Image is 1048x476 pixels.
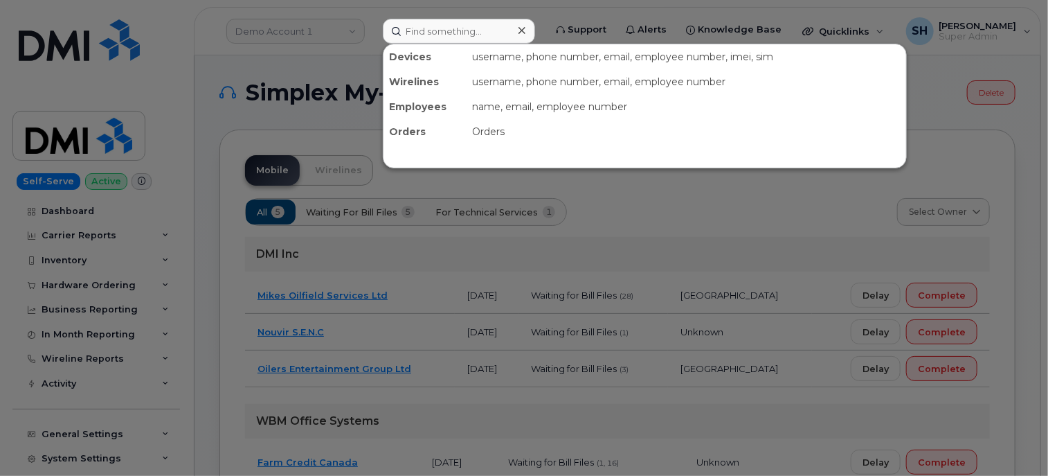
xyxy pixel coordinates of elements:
div: Orders [467,119,906,144]
div: Wirelines [383,69,467,94]
div: Employees [383,94,467,119]
div: username, phone number, email, employee number [467,69,906,94]
div: Orders [383,119,467,144]
div: Devices [383,44,467,69]
div: username, phone number, email, employee number, imei, sim [467,44,906,69]
div: name, email, employee number [467,94,906,119]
